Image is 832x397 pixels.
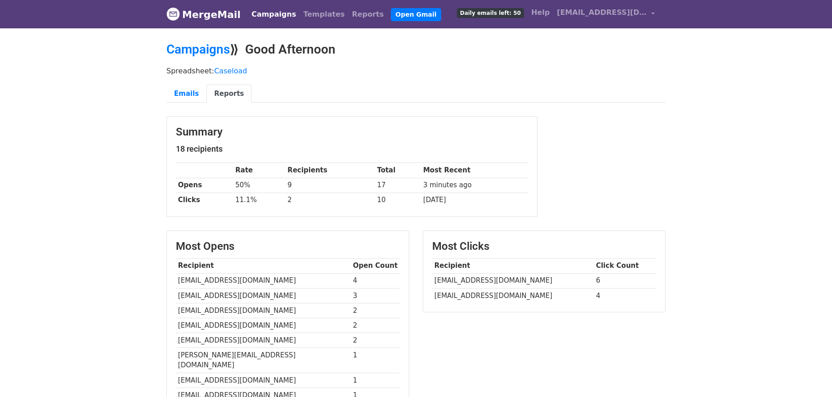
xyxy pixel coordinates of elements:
[176,303,351,318] td: [EMAIL_ADDRESS][DOMAIN_NAME]
[349,5,388,23] a: Reports
[248,5,300,23] a: Campaigns
[351,303,400,318] td: 2
[421,163,528,178] th: Most Recent
[421,193,528,208] td: [DATE]
[351,333,400,348] td: 2
[351,373,400,388] td: 1
[176,318,351,333] td: [EMAIL_ADDRESS][DOMAIN_NAME]
[594,273,656,288] td: 6
[375,193,421,208] td: 10
[432,258,594,273] th: Recipient
[432,288,594,303] td: [EMAIL_ADDRESS][DOMAIN_NAME]
[233,178,285,193] td: 50%
[391,8,441,21] a: Open Gmail
[166,85,206,103] a: Emails
[166,66,666,76] p: Spreadsheet:
[421,178,528,193] td: 3 minutes ago
[375,163,421,178] th: Total
[233,193,285,208] td: 11.1%
[351,258,400,273] th: Open Count
[176,288,351,303] td: [EMAIL_ADDRESS][DOMAIN_NAME]
[286,178,375,193] td: 9
[233,163,285,178] th: Rate
[594,258,656,273] th: Click Count
[453,4,528,22] a: Daily emails left: 50
[166,5,241,24] a: MergeMail
[176,258,351,273] th: Recipient
[214,67,247,75] a: Caseload
[351,318,400,333] td: 2
[553,4,658,25] a: [EMAIL_ADDRESS][DOMAIN_NAME]
[176,373,351,388] td: [EMAIL_ADDRESS][DOMAIN_NAME]
[594,288,656,303] td: 4
[176,348,351,373] td: [PERSON_NAME][EMAIL_ADDRESS][DOMAIN_NAME]
[375,178,421,193] td: 17
[176,193,233,208] th: Clicks
[457,8,524,18] span: Daily emails left: 50
[432,240,656,253] h3: Most Clicks
[206,85,251,103] a: Reports
[176,333,351,348] td: [EMAIL_ADDRESS][DOMAIN_NAME]
[557,7,647,18] span: [EMAIL_ADDRESS][DOMAIN_NAME]
[351,288,400,303] td: 3
[166,42,230,57] a: Campaigns
[176,240,400,253] h3: Most Opens
[166,7,180,21] img: MergeMail logo
[432,273,594,288] td: [EMAIL_ADDRESS][DOMAIN_NAME]
[166,42,666,57] h2: ⟫ Good Afternoon
[300,5,348,23] a: Templates
[286,163,375,178] th: Recipients
[351,348,400,373] td: 1
[286,193,375,208] td: 2
[176,178,233,193] th: Opens
[528,4,553,22] a: Help
[176,144,528,154] h5: 18 recipients
[176,273,351,288] td: [EMAIL_ADDRESS][DOMAIN_NAME]
[176,126,528,139] h3: Summary
[351,273,400,288] td: 4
